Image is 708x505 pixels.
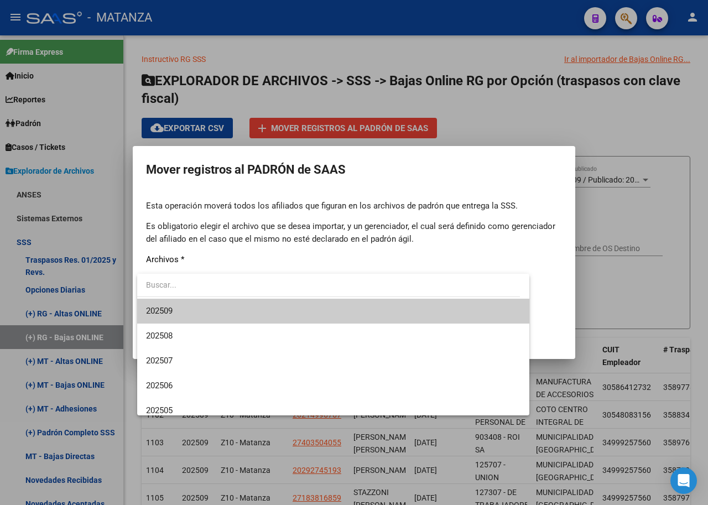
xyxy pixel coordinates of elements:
[146,356,173,366] span: 202507
[137,273,520,296] input: dropdown search
[146,331,173,341] span: 202508
[146,381,173,391] span: 202506
[670,467,697,494] div: Open Intercom Messenger
[146,405,173,415] span: 202505
[146,306,173,316] span: 202509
